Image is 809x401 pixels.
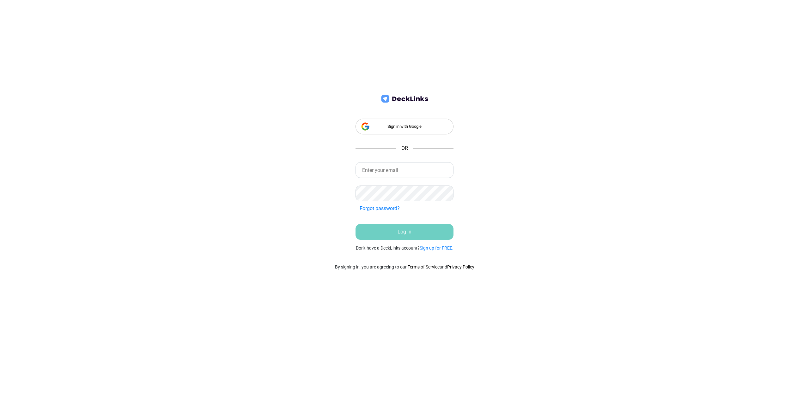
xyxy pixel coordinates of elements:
div: Sign in with Google [356,119,453,134]
span: OR [401,144,408,152]
input: Enter your email [356,162,453,178]
button: Forgot password? [356,203,404,215]
button: Log In [356,224,453,240]
a: Sign up for FREE. [420,245,453,251]
p: By signing in, you are agreeing to our and [335,264,474,270]
a: Terms of Service [408,264,440,269]
img: deck-links-logo.c572c7424dfa0d40c150da8c35de9cd0.svg [380,94,429,104]
small: Don't have a DeckLinks account? [356,245,453,251]
a: Privacy Policy [447,264,474,269]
